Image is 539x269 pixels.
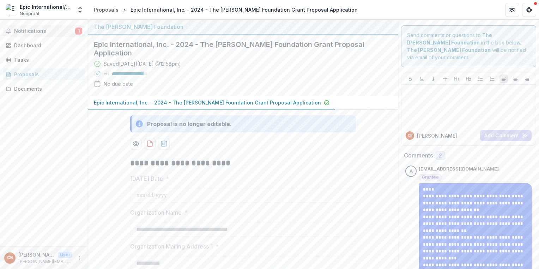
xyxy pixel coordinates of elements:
[408,134,412,137] div: Cory Bullock
[480,130,532,141] button: Add Comment
[523,74,531,83] button: Align Right
[3,68,85,80] a: Proposals
[130,138,141,149] button: Preview e5649e0e-f577-4265-b140-23bc7f580e5f-0.pdf
[104,80,133,88] div: No due date
[20,3,72,11] div: Epic International/Reach the Rest
[476,74,485,83] button: Bullet List
[14,85,79,92] div: Documents
[441,74,449,83] button: Strike
[429,74,438,83] button: Italicize
[94,23,392,31] div: The [PERSON_NAME] Foundation
[14,56,79,64] div: Tasks
[522,3,536,17] button: Get Help
[404,152,433,159] h2: Comments
[419,166,499,173] p: [EMAIL_ADDRESS][DOMAIN_NAME]
[499,74,508,83] button: Align Left
[131,6,358,13] div: Epic International, Inc. - 2024 - The [PERSON_NAME] Foundation Grant Proposal Application
[18,251,55,258] p: [PERSON_NAME]
[144,138,156,149] button: download-proposal
[75,3,85,17] button: Open entity switcher
[20,11,40,17] span: Nonprofit
[505,3,519,17] button: Partners
[439,153,442,159] span: 2
[488,74,496,83] button: Ordered List
[417,132,457,139] p: [PERSON_NAME]
[91,5,361,15] nav: breadcrumb
[3,25,85,37] button: Notifications1
[104,60,181,67] div: Saved [DATE] ( [DATE] @ 12:58pm )
[418,74,426,83] button: Underline
[94,6,119,13] div: Proposals
[464,74,473,83] button: Heading 2
[3,40,85,51] a: Dashboard
[422,175,439,180] span: Grantee
[14,42,79,49] div: Dashboard
[14,28,75,34] span: Notifications
[104,71,109,76] p: 90 %
[406,74,414,83] button: Bold
[453,74,461,83] button: Heading 1
[401,25,536,67] div: Send comments or questions to in the box below. will be notified via email of your comment.
[3,83,85,95] a: Documents
[14,71,79,78] div: Proposals
[94,40,381,57] h2: Epic International, Inc. - 2024 - The [PERSON_NAME] Foundation Grant Proposal Application
[58,252,72,258] p: User
[3,54,85,66] a: Tasks
[94,99,321,106] p: Epic International, Inc. - 2024 - The [PERSON_NAME] Foundation Grant Proposal Application
[75,254,84,262] button: More
[130,242,213,251] p: Organization Mailing Address 1
[130,208,182,217] p: Organization Name
[18,258,72,265] p: [PERSON_NAME][EMAIL_ADDRESS][DOMAIN_NAME]
[75,28,82,35] span: 1
[130,174,163,183] p: [DATE] Date
[407,47,491,53] strong: The [PERSON_NAME] Foundation
[158,138,170,149] button: download-proposal
[7,256,13,260] div: Cory Bullock
[410,169,413,174] div: april@reachtherest.org
[91,5,121,15] a: Proposals
[511,74,520,83] button: Align Center
[6,4,17,16] img: Epic International/Reach the Rest
[147,120,232,128] div: Proposal is no longer editable.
